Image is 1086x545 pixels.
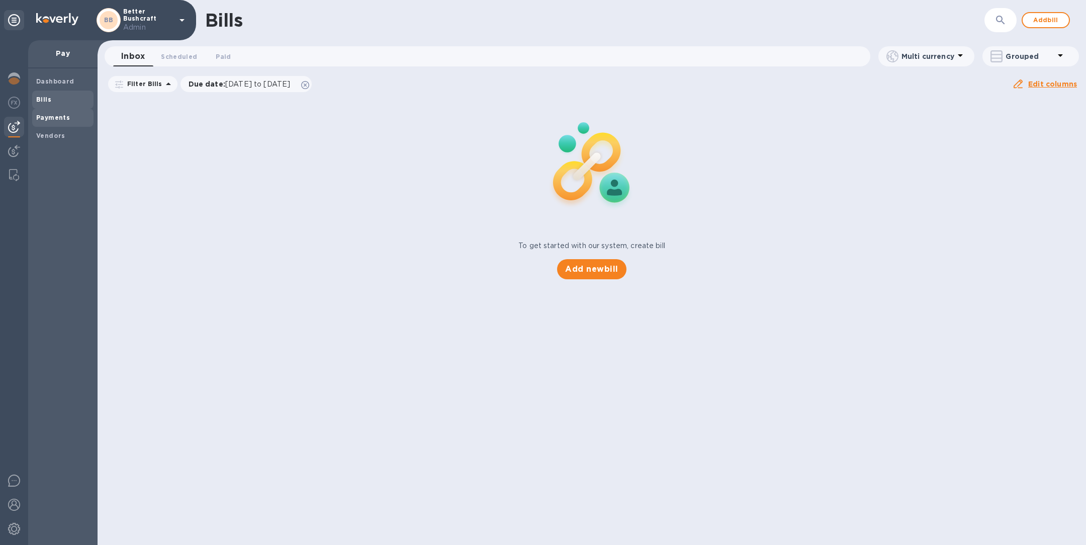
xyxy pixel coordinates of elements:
[1022,12,1070,28] button: Addbill
[123,22,173,33] p: Admin
[1028,80,1077,88] u: Edit columns
[121,49,145,63] span: Inbox
[1006,51,1054,61] p: Grouped
[36,132,65,139] b: Vendors
[36,48,89,58] p: Pay
[104,16,114,24] b: BB
[36,96,51,103] b: Bills
[36,13,78,25] img: Logo
[123,8,173,33] p: Better Bushcraft
[161,51,197,62] span: Scheduled
[565,263,618,275] span: Add new bill
[180,76,312,92] div: Due date:[DATE] to [DATE]
[901,51,954,61] p: Multi currency
[123,80,162,88] p: Filter Bills
[189,79,296,89] p: Due date :
[557,259,626,279] button: Add newbill
[36,77,74,85] b: Dashboard
[8,97,20,109] img: Foreign exchange
[4,10,24,30] div: Unpin categories
[36,114,70,121] b: Payments
[205,10,242,31] h1: Bills
[1031,14,1061,26] span: Add bill
[518,241,665,251] p: To get started with our system, create bill
[216,51,231,62] span: Paid
[225,80,290,88] span: [DATE] to [DATE]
